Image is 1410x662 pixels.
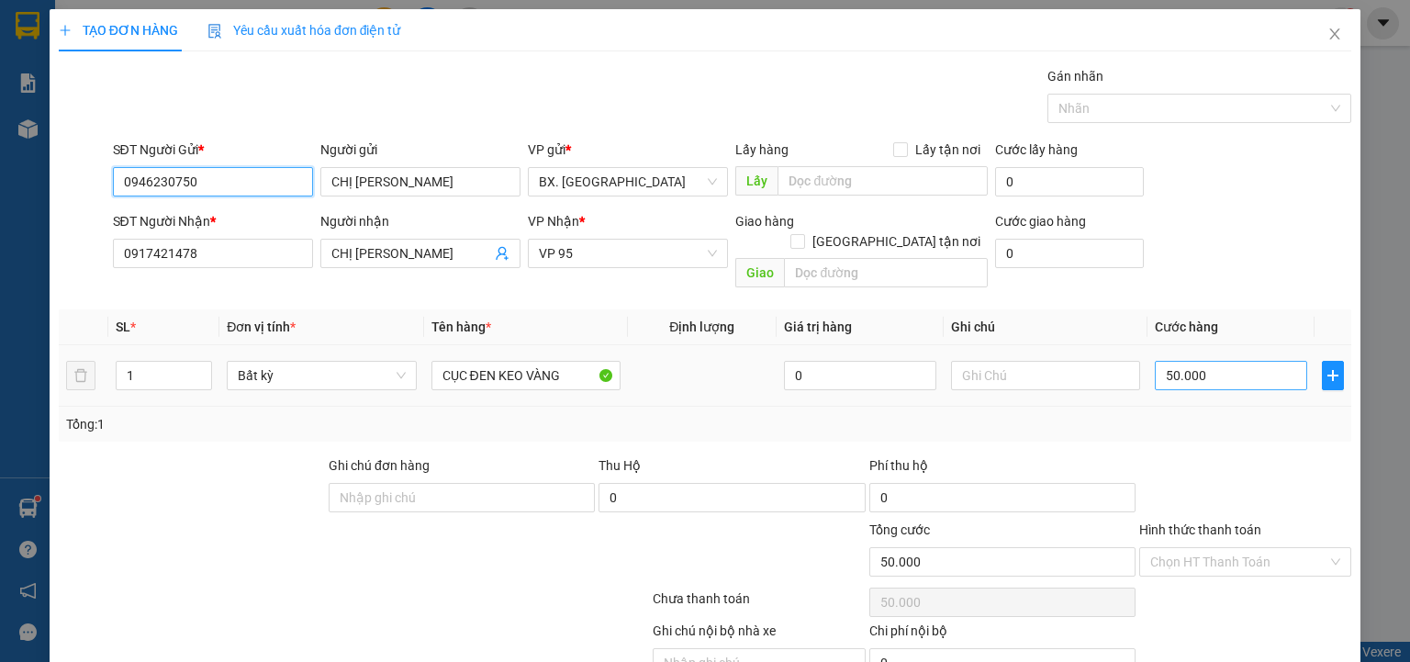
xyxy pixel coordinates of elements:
[908,140,988,160] span: Lấy tận nơi
[528,140,728,160] div: VP gửi
[653,621,865,648] div: Ghi chú nội bộ nhà xe
[869,621,1136,648] div: Chi phí nội bộ
[66,361,95,390] button: delete
[735,258,784,287] span: Giao
[59,24,72,37] span: plus
[59,23,178,38] span: TẠO ĐƠN HÀNG
[735,214,794,229] span: Giao hàng
[23,118,101,205] b: An Anh Limousine
[66,414,545,434] div: Tổng: 1
[669,320,734,334] span: Định lượng
[539,240,717,267] span: VP 95
[995,214,1086,229] label: Cước giao hàng
[207,24,222,39] img: icon
[784,320,852,334] span: Giá trị hàng
[113,211,313,231] div: SĐT Người Nhận
[539,168,717,196] span: BX. Ninh Sơn
[1309,9,1360,61] button: Close
[1139,522,1261,537] label: Hình thức thanh toán
[1155,320,1218,334] span: Cước hàng
[1047,69,1103,84] label: Gán nhãn
[528,214,579,229] span: VP Nhận
[778,166,988,196] input: Dọc đường
[651,589,867,621] div: Chưa thanh toán
[869,455,1136,483] div: Phí thu hộ
[995,167,1144,196] input: Cước lấy hàng
[995,142,1078,157] label: Cước lấy hàng
[1322,361,1344,390] button: plus
[238,362,405,389] span: Bất kỳ
[995,239,1144,268] input: Cước giao hàng
[805,231,988,252] span: [GEOGRAPHIC_DATA] tận nơi
[784,361,936,390] input: 0
[431,320,491,334] span: Tên hàng
[1327,27,1342,41] span: close
[320,211,520,231] div: Người nhận
[1323,368,1343,383] span: plus
[320,140,520,160] div: Người gửi
[944,309,1147,345] th: Ghi chú
[227,320,296,334] span: Đơn vị tính
[951,361,1140,390] input: Ghi Chú
[599,458,641,473] span: Thu Hộ
[329,458,430,473] label: Ghi chú đơn hàng
[329,483,595,512] input: Ghi chú đơn hàng
[495,246,509,261] span: user-add
[207,23,401,38] span: Yêu cầu xuất hóa đơn điện tử
[784,258,988,287] input: Dọc đường
[735,166,778,196] span: Lấy
[113,140,313,160] div: SĐT Người Gửi
[116,320,130,334] span: SL
[431,361,621,390] input: VD: Bàn, Ghế
[869,522,930,537] span: Tổng cước
[735,142,789,157] span: Lấy hàng
[118,27,176,176] b: Biên nhận gởi hàng hóa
